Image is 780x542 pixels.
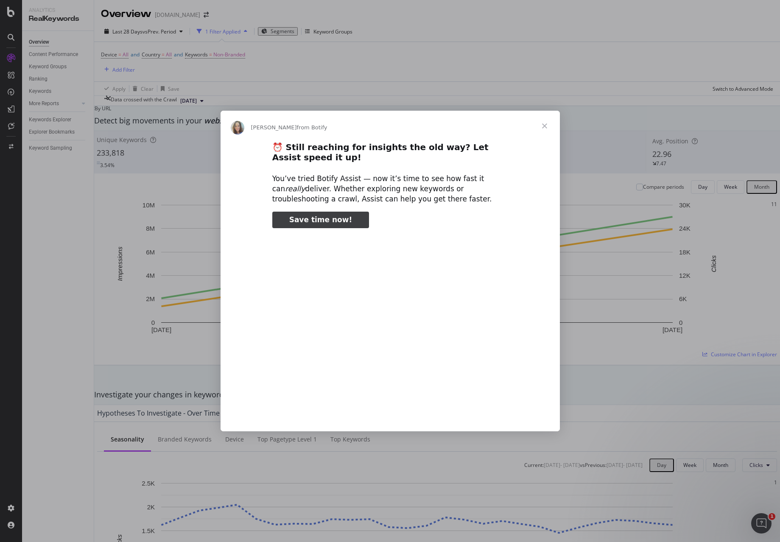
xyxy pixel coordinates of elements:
span: [PERSON_NAME] [251,124,297,131]
video: Play video [213,235,567,412]
a: Save time now! [272,212,369,229]
img: Profile image for Colleen [231,121,244,134]
h2: ⏰ Still reaching for insights the old way? Let Assist speed it up! [272,142,508,168]
div: You’ve tried Botify Assist — now it’s time to see how fast it can deliver. Whether exploring new ... [272,174,508,204]
span: Save time now! [289,215,352,224]
i: really [285,184,305,193]
span: Close [529,111,560,141]
span: from Botify [297,124,327,131]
